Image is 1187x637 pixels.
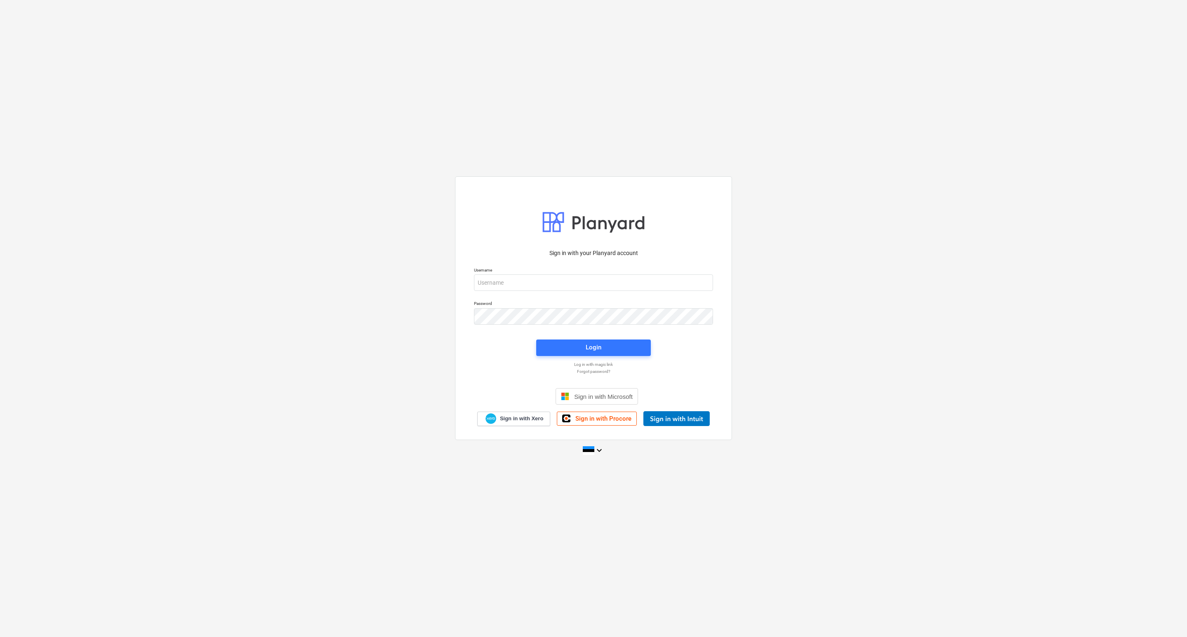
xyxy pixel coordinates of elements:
[575,415,631,422] span: Sign in with Procore
[486,413,496,424] img: Xero logo
[500,415,543,422] span: Sign in with Xero
[470,362,717,367] a: Log in with magic link
[474,249,713,258] p: Sign in with your Planyard account
[536,340,651,356] button: Login
[474,301,713,308] p: Password
[561,392,569,400] img: Microsoft logo
[477,412,551,426] a: Sign in with Xero
[470,369,717,374] a: Forgot password?
[474,267,713,274] p: Username
[474,274,713,291] input: Username
[594,445,604,455] i: keyboard_arrow_down
[586,342,601,353] div: Login
[574,393,633,400] span: Sign in with Microsoft
[557,412,637,426] a: Sign in with Procore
